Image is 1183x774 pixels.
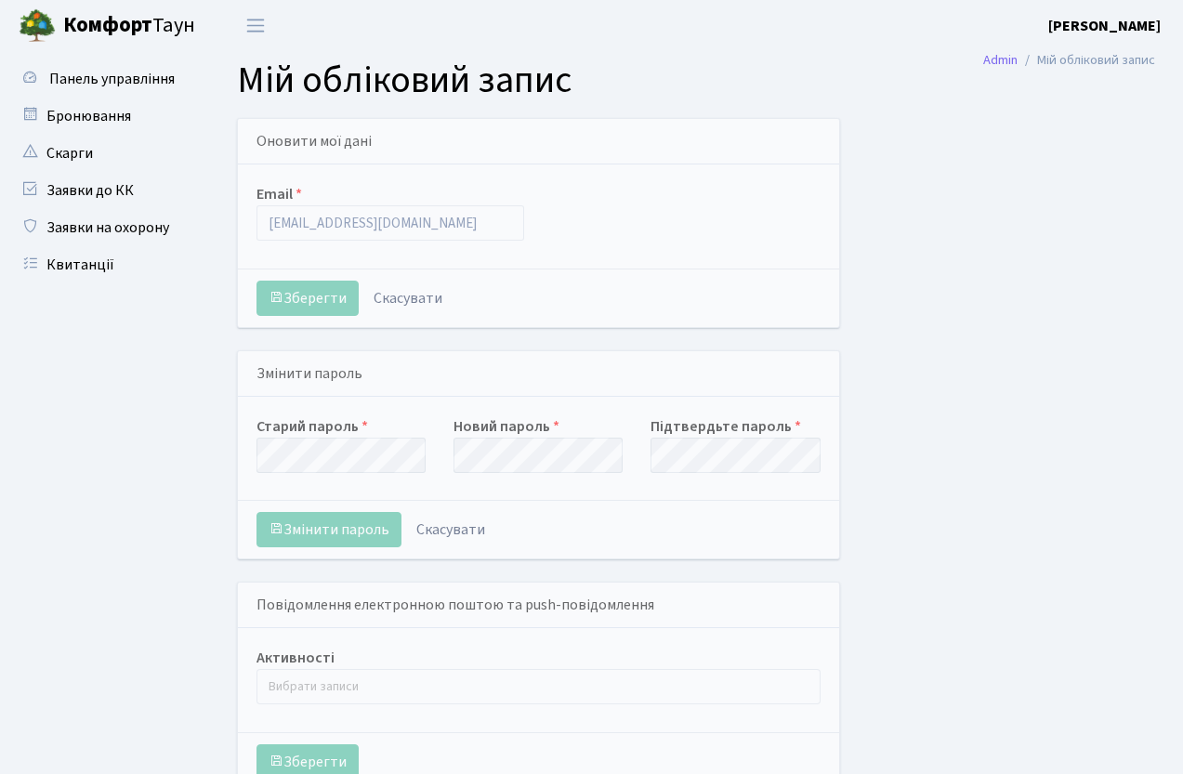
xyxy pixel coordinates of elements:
[238,351,839,397] div: Змінити пароль
[453,415,559,438] label: Новий пароль
[9,60,195,98] a: Панель управління
[361,281,454,316] a: Скасувати
[256,281,359,316] button: Зберегти
[256,415,368,438] label: Старий пароль
[9,135,195,172] a: Скарги
[256,183,302,205] label: Email
[9,246,195,283] a: Квитанції
[955,41,1183,80] nav: breadcrumb
[232,10,279,41] button: Переключити навігацію
[9,209,195,246] a: Заявки на охорону
[19,7,56,45] img: logo.png
[63,10,152,40] b: Комфорт
[257,670,820,703] input: Вибрати записи
[238,119,839,164] div: Оновити мої дані
[63,10,195,42] span: Таун
[651,415,801,438] label: Підтвердьте пароль
[49,69,175,89] span: Панель управління
[256,647,335,669] label: Активності
[238,583,839,628] div: Повідомлення електронною поштою та push-повідомлення
[1048,16,1161,36] b: [PERSON_NAME]
[9,98,195,135] a: Бронювання
[237,59,1155,103] h1: Мій обліковий запис
[404,512,497,547] a: Скасувати
[983,50,1018,70] a: Admin
[9,172,195,209] a: Заявки до КК
[1018,50,1155,71] li: Мій обліковий запис
[1048,15,1161,37] a: [PERSON_NAME]
[256,512,401,547] button: Змінити пароль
